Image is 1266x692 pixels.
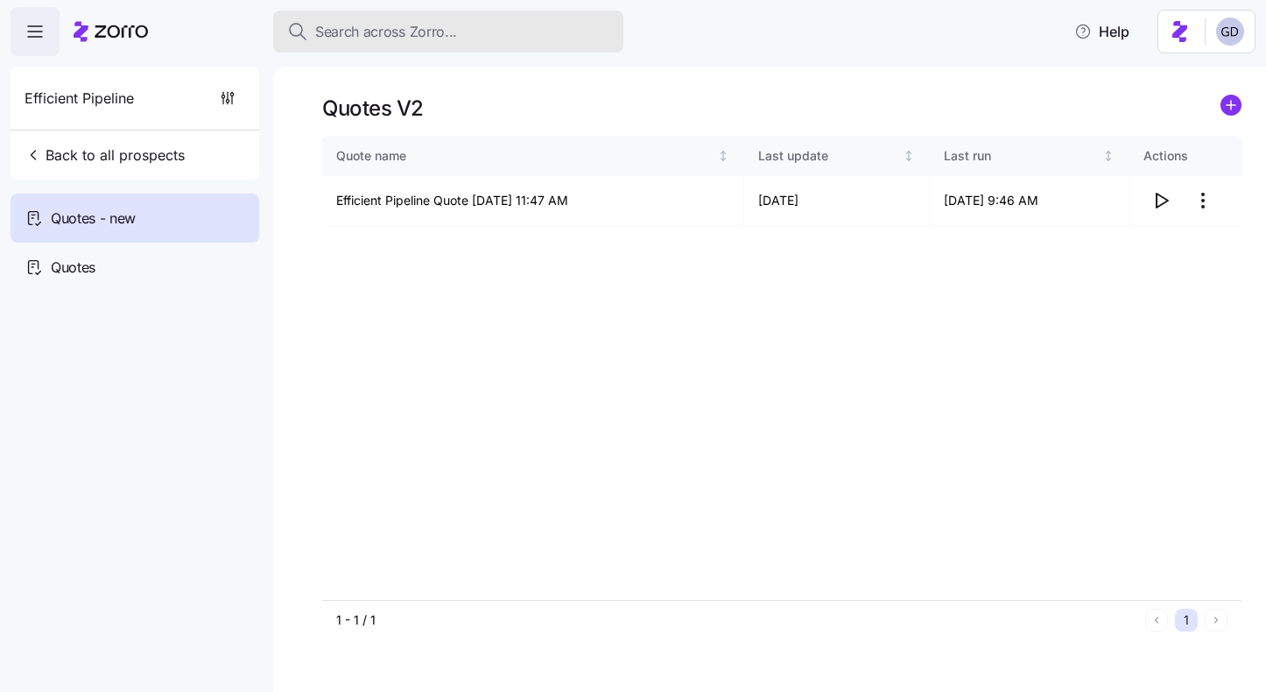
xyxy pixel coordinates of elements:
[930,176,1129,226] td: [DATE] 9:46 AM
[717,150,729,162] div: Not sorted
[1175,609,1198,632] button: 1
[903,150,915,162] div: Not sorted
[11,243,259,292] a: Quotes
[315,21,457,43] span: Search across Zorro...
[336,611,1138,629] div: 1 - 1 / 1
[322,95,424,122] h1: Quotes V2
[1220,95,1241,116] svg: add icon
[944,146,1100,166] div: Last run
[1220,95,1241,122] a: add icon
[1205,609,1227,632] button: Next page
[51,257,95,279] span: Quotes
[25,145,185,166] span: Back to all prospects
[1216,18,1244,46] img: 68a7f73c8a3f673b81c40441e24bb121
[273,11,623,53] button: Search across Zorro...
[322,176,744,226] td: Efficient Pipeline Quote [DATE] 11:47 AM
[758,146,899,166] div: Last update
[1074,21,1129,42] span: Help
[51,208,136,229] span: Quotes - new
[18,138,192,173] button: Back to all prospects
[1145,609,1168,632] button: Previous page
[1060,14,1143,49] button: Help
[1102,150,1115,162] div: Not sorted
[744,176,929,226] td: [DATE]
[25,88,134,109] span: Efficient Pipeline
[322,136,744,176] th: Quote nameNot sorted
[930,136,1129,176] th: Last runNot sorted
[744,136,929,176] th: Last updateNot sorted
[1143,146,1227,166] div: Actions
[11,194,259,243] a: Quotes - new
[336,146,714,166] div: Quote name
